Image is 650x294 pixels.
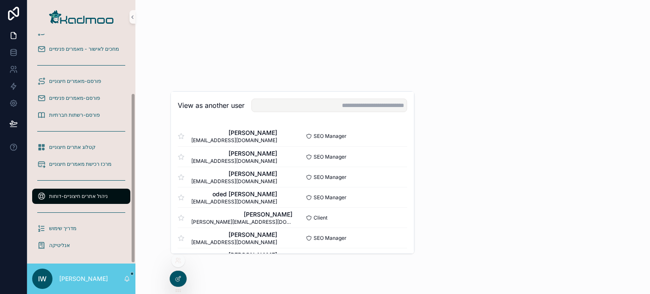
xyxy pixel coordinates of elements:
[191,169,277,178] span: [PERSON_NAME]
[49,225,77,232] span: מדריך שימוש
[32,238,130,253] a: אנליטיקה
[49,78,101,85] span: פורסם-מאמרים חיצוניים
[191,239,277,245] span: [EMAIL_ADDRESS][DOMAIN_NAME]
[32,91,130,106] a: פורסם-מאמרים פנימיים
[191,149,277,157] span: [PERSON_NAME]
[49,10,113,24] img: App logo
[191,230,277,239] span: [PERSON_NAME]
[49,95,100,102] span: פורסם-מאמרים פנימיים
[49,112,100,118] span: פורסם-רשתות חברתיות
[191,178,277,184] span: [EMAIL_ADDRESS][DOMAIN_NAME]
[49,193,108,200] span: ניהול אתרים חיצוניים-דוחות
[38,274,47,284] span: iw
[314,234,347,241] span: SEO Manager
[49,46,119,52] span: מחכים לאישור - מאמרים פנימיים
[59,275,108,283] p: [PERSON_NAME]
[27,34,135,264] div: scrollable content
[32,140,130,155] a: קטלוג אתרים חיצוניים
[191,250,277,259] span: [PERSON_NAME]
[191,198,277,205] span: [EMAIL_ADDRESS][DOMAIN_NAME]
[32,157,130,172] a: מרכז רכישת מאמרים חיצוניים
[32,221,130,236] a: מדריך שימוש
[314,133,347,140] span: SEO Manager
[314,173,347,180] span: SEO Manager
[314,194,347,201] span: SEO Manager
[191,218,292,225] span: [PERSON_NAME][EMAIL_ADDRESS][DOMAIN_NAME]
[314,153,347,160] span: SEO Manager
[49,144,96,151] span: קטלוג אתרים חיצוניים
[178,100,245,110] h2: View as another user
[191,210,292,218] span: [PERSON_NAME]
[49,242,70,249] span: אנליטיקה
[314,214,328,221] span: Client
[191,129,277,137] span: [PERSON_NAME]
[32,107,130,123] a: פורסם-רשתות חברתיות
[32,189,130,204] a: ניהול אתרים חיצוניים-דוחות
[49,161,111,168] span: מרכז רכישת מאמרים חיצוניים
[32,41,130,57] a: מחכים לאישור - מאמרים פנימיים
[191,157,277,164] span: [EMAIL_ADDRESS][DOMAIN_NAME]
[191,137,277,144] span: [EMAIL_ADDRESS][DOMAIN_NAME]
[32,74,130,89] a: פורסם-מאמרים חיצוניים
[191,190,277,198] span: oded [PERSON_NAME]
